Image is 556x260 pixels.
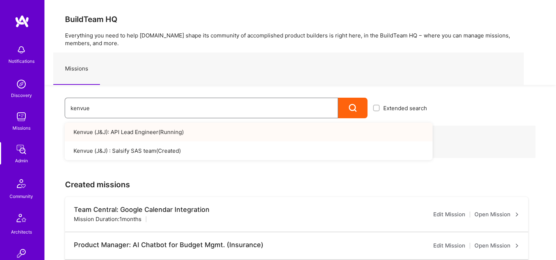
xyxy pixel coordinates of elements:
img: logo [15,15,29,28]
a: Open Mission [474,210,519,219]
span: Extended search [383,104,427,112]
p: Everything you need to help [DOMAIN_NAME] shape its community of accomplished product builders is... [65,32,535,47]
div: Product Manager: AI Chatbot for Budget Mgmt. (Insurance) [74,241,263,249]
div: Mission Duration: 1 months [74,215,141,223]
img: bell [14,43,29,57]
div: Missions [12,124,31,132]
a: Kenvue (J&J): API Lead Engineer(Running) [65,123,433,141]
div: Architects [11,228,32,236]
input: What type of mission are you looking for? [71,99,332,118]
a: Open Mission [474,241,519,250]
div: Notifications [8,57,35,65]
i: icon ArrowRight [515,243,519,248]
div: Team Central: Google Calendar Integration [74,206,209,214]
div: Admin [15,157,28,165]
a: Kenvue (J&J) : Salsify SAS team(Created) [65,141,433,160]
img: teamwork [14,109,29,124]
i: icon ArrowRight [515,212,519,217]
img: discovery [14,77,29,91]
h3: BuildTeam HQ [65,15,535,24]
a: Edit Mission [433,210,465,219]
img: Community [12,175,30,192]
div: Discovery [11,91,32,99]
i: icon Search [349,104,357,112]
img: Architects [12,210,30,228]
div: Community [10,192,33,200]
h3: Created missions [65,180,535,189]
a: Edit Mission [433,241,465,250]
a: Missions [53,53,100,85]
img: admin teamwork [14,142,29,157]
